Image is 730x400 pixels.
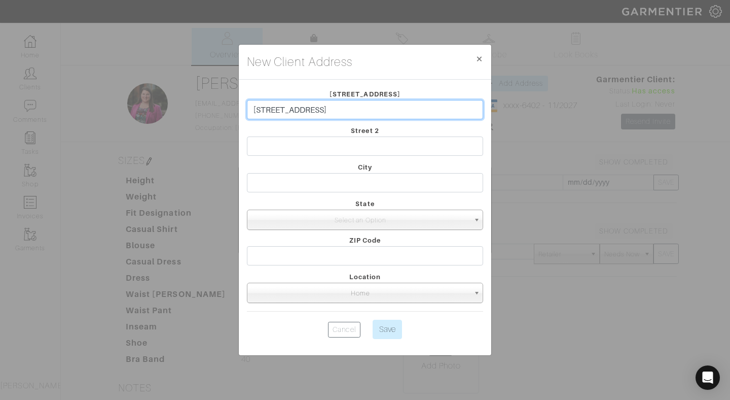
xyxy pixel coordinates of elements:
span: Street 2 [351,127,379,135]
span: ZIP Code [349,237,381,244]
span: × [476,52,483,65]
div: Open Intercom Messenger [696,365,720,390]
a: Cancel [328,322,360,338]
input: Save [373,320,402,339]
span: Location [349,273,381,281]
span: City [358,163,372,171]
span: Select an Option [251,210,469,230]
span: State [355,200,374,208]
h4: New Client Address [247,53,352,71]
span: [STREET_ADDRESS] [330,90,400,98]
span: Home [251,283,469,304]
